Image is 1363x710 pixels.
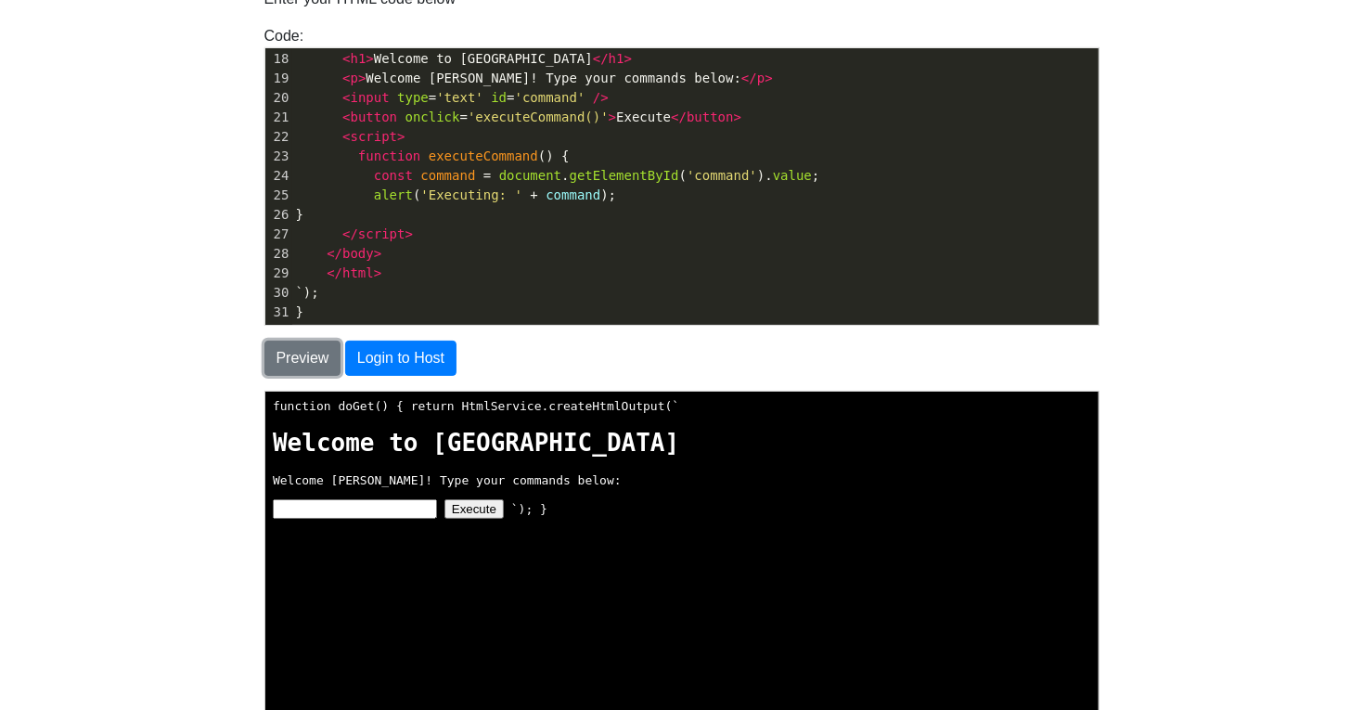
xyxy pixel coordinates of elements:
span: < [342,110,350,124]
span: . ( ). ; [296,168,820,183]
span: > [374,265,381,280]
div: 23 [265,147,292,166]
div: 29 [265,264,292,283]
span: script [358,226,405,241]
span: onclick [405,110,460,124]
div: 22 [265,127,292,147]
span: </ [593,51,609,66]
span: id [491,90,507,105]
button: Login to Host [345,341,456,376]
span: ( ); [296,187,617,202]
span: executeCommand [429,148,538,163]
div: 28 [265,244,292,264]
span: p [351,71,358,85]
body: function doGet() { return HtmlService.createHtmlOutput(` `); } [7,7,826,362]
span: } [296,304,304,319]
div: 21 [265,108,292,127]
span: 'command' [687,168,757,183]
span: > [405,226,413,241]
span: > [609,110,616,124]
span: command [546,187,600,202]
span: > [734,110,741,124]
span: /> [593,90,609,105]
span: p [757,71,765,85]
span: </ [342,226,358,241]
span: 'executeCommand()' [468,110,609,124]
span: > [397,129,405,144]
div: 26 [265,205,292,225]
span: > [366,51,373,66]
span: function [358,148,420,163]
span: </ [741,71,757,85]
span: body [342,246,374,261]
span: + [530,187,537,202]
div: 19 [265,69,292,88]
span: < [342,90,350,105]
span: alert [374,187,413,202]
span: const [374,168,413,183]
span: html [342,265,374,280]
h1: Welcome to [GEOGRAPHIC_DATA] [7,37,826,65]
span: type [397,90,429,105]
span: </ [327,246,342,261]
span: 'Executing: ' [420,187,522,202]
span: > [358,71,366,85]
div: 25 [265,186,292,205]
span: getElementById [570,168,679,183]
span: command [420,168,475,183]
span: Welcome [PERSON_NAME]! Type your commands below: [296,71,773,85]
span: > [765,71,772,85]
span: < [342,51,350,66]
div: 24 [265,166,292,186]
span: > [374,246,381,261]
span: script [351,129,398,144]
span: 'command' [515,90,585,105]
span: 'text' [436,90,483,105]
div: 30 [265,283,292,303]
button: Preview [264,341,341,376]
span: value [773,168,812,183]
div: Code: [251,25,1113,326]
span: = Execute [296,110,742,124]
span: button [687,110,734,124]
span: () { [296,148,570,163]
span: </ [327,265,342,280]
span: </ [671,110,687,124]
div: 20 [265,88,292,108]
button: Execute [179,108,238,127]
div: 31 [265,303,292,322]
span: = = [296,90,609,105]
span: < [342,129,350,144]
span: < [342,71,350,85]
span: } [296,207,304,222]
div: 27 [265,225,292,244]
span: > [624,51,632,66]
span: button [351,110,398,124]
span: input [351,90,390,105]
span: `); [296,285,319,300]
p: Welcome [PERSON_NAME]! Type your commands below: [7,82,826,96]
span: h1 [609,51,624,66]
span: h1 [351,51,366,66]
span: = [483,168,491,183]
span: document [499,168,561,183]
span: Welcome to [GEOGRAPHIC_DATA] [296,51,633,66]
div: 18 [265,49,292,69]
